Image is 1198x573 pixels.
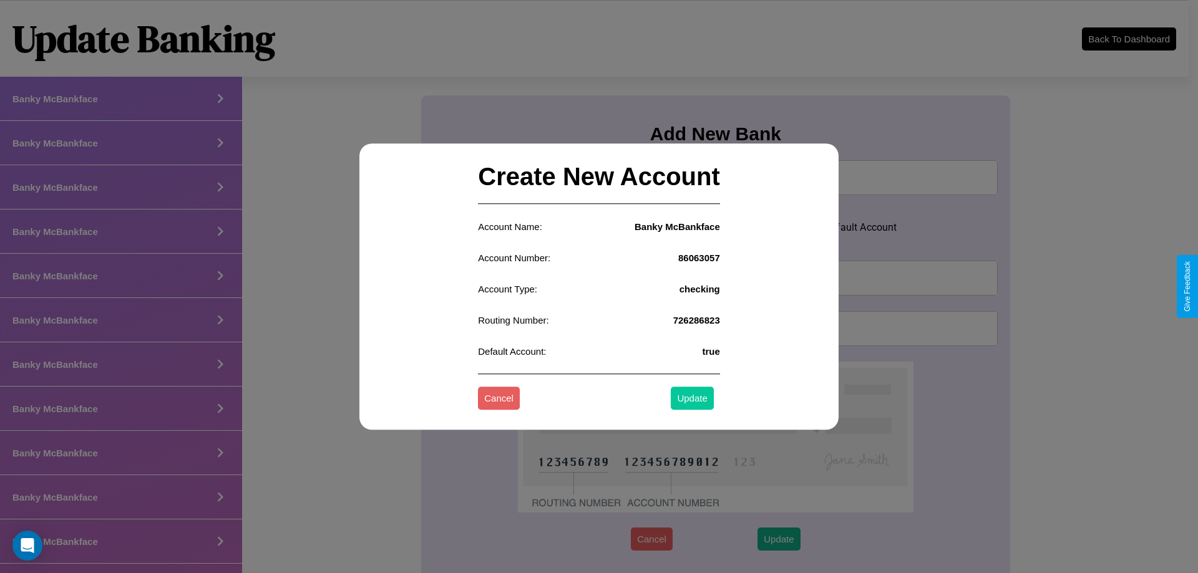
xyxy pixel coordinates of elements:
p: Default Account: [478,343,546,360]
h4: Banky McBankface [635,221,720,232]
p: Account Name: [478,218,542,235]
p: Routing Number: [478,312,548,329]
p: Account Type: [478,281,537,297]
h4: 86063057 [678,253,720,263]
h2: Create New Account [478,150,720,204]
h4: checking [679,284,720,294]
div: Open Intercom Messenger [12,531,42,561]
button: Cancel [478,387,520,410]
h4: 726286823 [673,315,720,325]
h4: true [702,346,719,357]
p: Account Number: [478,249,550,266]
div: Give Feedback [1183,261,1192,312]
button: Update [671,387,713,410]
